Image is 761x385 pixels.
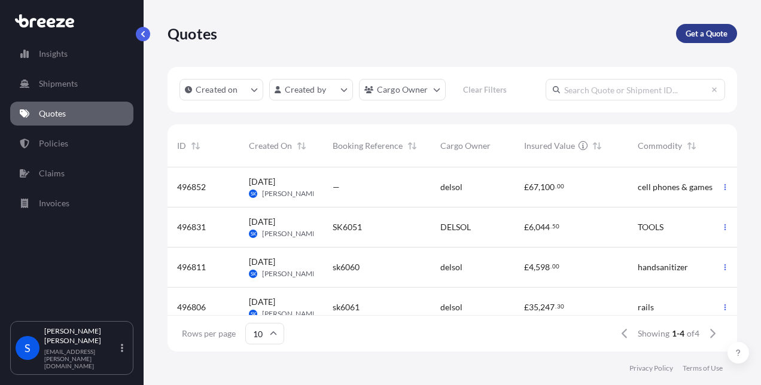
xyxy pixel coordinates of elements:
[39,48,68,60] p: Insights
[557,304,564,308] span: 30
[251,228,256,240] span: SK
[405,139,419,153] button: Sort
[333,181,340,193] span: —
[262,189,319,198] span: [PERSON_NAME]
[686,27,727,39] p: Get a Quote
[262,309,319,319] span: [PERSON_NAME]
[10,102,133,126] a: Quotes
[524,303,529,311] span: £
[333,261,360,273] span: sk6060
[39,78,78,90] p: Shipments
[538,183,540,191] span: ,
[10,161,133,185] a: Claims
[168,24,217,43] p: Quotes
[44,326,118,346] p: [PERSON_NAME] [PERSON_NAME]
[196,84,238,96] p: Created on
[10,42,133,66] a: Insights
[333,140,403,152] span: Booking Reference
[39,197,69,209] p: Invoices
[524,263,529,271] span: £
[177,261,206,273] span: 496811
[177,181,206,193] span: 496852
[524,223,529,231] span: £
[44,348,118,369] p: [EMAIL_ADDRESS][PERSON_NAME][DOMAIN_NAME]
[39,108,66,120] p: Quotes
[540,303,555,311] span: 247
[188,139,203,153] button: Sort
[672,328,684,340] span: 1-4
[452,80,519,99] button: Clear Filters
[550,224,552,228] span: .
[687,328,699,340] span: of 4
[550,264,552,268] span: .
[251,308,256,320] span: SK
[534,263,535,271] span: ,
[535,223,550,231] span: 044
[25,342,31,354] span: S
[555,304,556,308] span: .
[39,137,68,149] p: Policies
[529,223,534,231] span: 6
[249,296,275,308] span: [DATE]
[638,301,654,313] span: rails
[538,303,540,311] span: ,
[638,221,663,233] span: TOOLS
[10,191,133,215] a: Invoices
[557,184,564,188] span: 00
[333,301,360,313] span: sk6061
[294,139,309,153] button: Sort
[39,167,65,179] p: Claims
[251,268,256,280] span: SK
[177,301,206,313] span: 496806
[262,229,319,239] span: [PERSON_NAME]
[177,140,186,152] span: ID
[535,263,550,271] span: 598
[440,261,462,273] span: delsol
[676,24,737,43] a: Get a Quote
[333,221,362,233] span: SK6051
[552,224,559,228] span: 50
[629,363,673,373] a: Privacy Policy
[529,183,538,191] span: 67
[540,183,555,191] span: 100
[555,184,556,188] span: .
[251,188,256,200] span: SK
[638,328,669,340] span: Showing
[440,140,491,152] span: Cargo Owner
[638,261,688,273] span: handsanitizer
[463,84,507,96] p: Clear Filters
[249,140,292,152] span: Created On
[285,84,327,96] p: Created by
[440,221,471,233] span: DELSOL
[177,221,206,233] span: 496831
[529,263,534,271] span: 4
[10,132,133,155] a: Policies
[440,181,462,193] span: delsol
[182,328,236,340] span: Rows per page
[529,303,538,311] span: 35
[249,176,275,188] span: [DATE]
[534,223,535,231] span: ,
[546,79,725,100] input: Search Quote or Shipment ID...
[524,183,529,191] span: £
[377,84,428,96] p: Cargo Owner
[269,79,353,100] button: createdBy Filter options
[440,301,462,313] span: delsol
[249,216,275,228] span: [DATE]
[524,140,575,152] span: Insured Value
[10,72,133,96] a: Shipments
[262,269,319,279] span: [PERSON_NAME]
[638,181,738,193] span: cell phones & games cnosols
[552,264,559,268] span: 00
[638,140,682,152] span: Commodity
[249,256,275,268] span: [DATE]
[179,79,263,100] button: createdOn Filter options
[684,139,699,153] button: Sort
[683,363,723,373] a: Terms of Use
[359,79,446,100] button: cargoOwner Filter options
[590,139,604,153] button: Sort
